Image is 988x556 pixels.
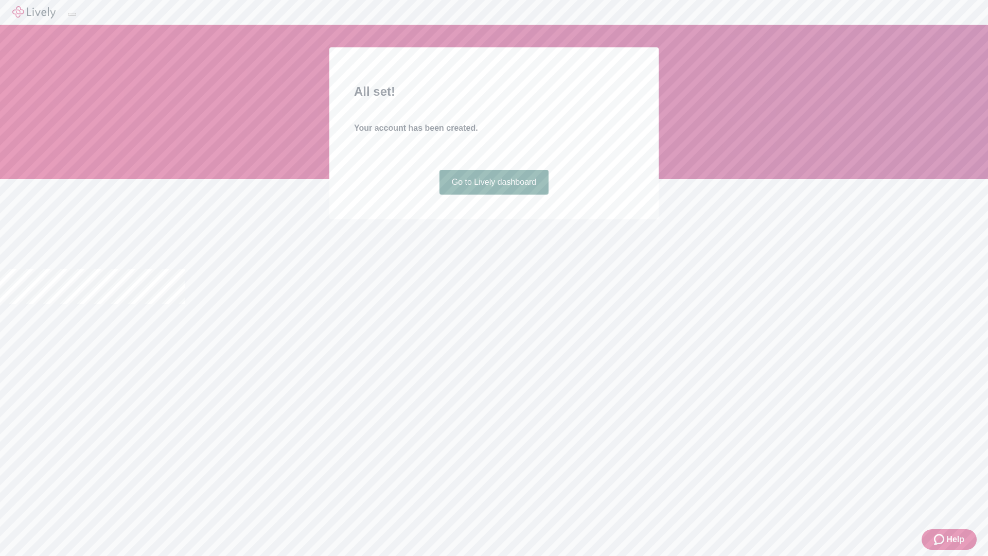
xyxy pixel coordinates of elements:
[354,82,634,101] h2: All set!
[12,6,56,19] img: Lively
[922,529,977,550] button: Zendesk support iconHelp
[439,170,549,195] a: Go to Lively dashboard
[934,533,946,546] svg: Zendesk support icon
[946,533,964,546] span: Help
[354,122,634,134] h4: Your account has been created.
[68,13,76,16] button: Log out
